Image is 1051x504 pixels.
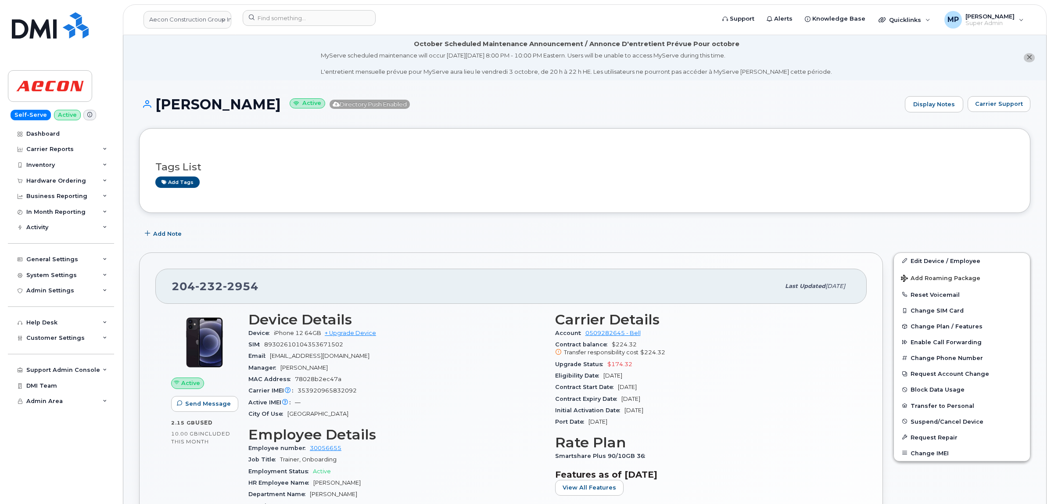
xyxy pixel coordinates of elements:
[185,400,231,408] span: Send Message
[825,283,845,289] span: [DATE]
[248,353,270,359] span: Email
[588,418,607,425] span: [DATE]
[248,445,310,451] span: Employee number
[313,479,361,486] span: [PERSON_NAME]
[248,468,313,475] span: Employment Status
[585,330,641,336] a: 0509282645 - Bell
[640,349,665,356] span: $224.32
[248,456,280,463] span: Job Title
[894,445,1030,461] button: Change IMEI
[330,100,410,109] span: Directory Push Enabled
[618,384,637,390] span: [DATE]
[139,97,900,112] h1: [PERSON_NAME]
[155,176,200,187] a: Add tags
[555,435,851,450] h3: Rate Plan
[894,366,1030,382] button: Request Account Change
[975,100,1023,108] span: Carrier Support
[139,226,189,242] button: Add Note
[901,275,980,283] span: Add Roaming Package
[321,51,832,76] div: MyServe scheduled maintenance will occur [DATE][DATE] 8:00 PM - 10:00 PM Eastern. Users will be u...
[290,98,325,108] small: Active
[171,431,198,437] span: 10.00 GB
[555,384,618,390] span: Contract Start Date
[178,316,231,369] img: iPhone_12.jpg
[564,349,638,356] span: Transfer responsibility cost
[555,361,607,367] span: Upgrade Status
[295,399,301,406] span: —
[181,379,200,387] span: Active
[555,480,624,496] button: View All Features
[968,96,1030,112] button: Carrier Support
[295,376,341,382] span: 78028b2ec47a
[195,280,223,293] span: 232
[155,162,1014,173] h3: Tags List
[555,453,649,459] span: Smartshare Plus 90/10GB 36
[248,387,298,394] span: Carrier IMEI
[785,283,825,289] span: Last updated
[894,350,1030,366] button: Change Phone Number
[607,361,632,367] span: $174.32
[621,396,640,402] span: [DATE]
[248,427,545,443] h3: Employee Details
[603,372,622,379] span: [DATE]
[313,468,331,475] span: Active
[171,430,230,445] span: included this month
[555,341,612,348] span: Contract balance
[414,40,739,49] div: October Scheduled Maintenance Announcement / Annonce D'entretient Prévue Pour octobre
[894,318,1030,334] button: Change Plan / Features
[153,230,182,238] span: Add Note
[555,469,851,480] h3: Features as of [DATE]
[555,407,624,414] span: Initial Activation Date
[248,410,287,417] span: City Of Use
[287,410,348,417] span: [GEOGRAPHIC_DATA]
[171,396,238,412] button: Send Message
[894,382,1030,397] button: Block Data Usage
[325,330,376,336] a: + Upgrade Device
[248,491,310,497] span: Department Name
[248,399,295,406] span: Active IMEI
[894,398,1030,414] button: Transfer to Personal
[911,323,983,330] span: Change Plan / Features
[894,302,1030,318] button: Change SIM Card
[223,280,258,293] span: 2954
[624,407,643,414] span: [DATE]
[310,445,341,451] a: 30056655
[1024,53,1035,62] button: close notification
[555,330,585,336] span: Account
[172,280,258,293] span: 204
[563,483,616,492] span: View All Features
[270,353,369,359] span: [EMAIL_ADDRESS][DOMAIN_NAME]
[248,364,280,371] span: Manager
[911,418,983,425] span: Suspend/Cancel Device
[248,479,313,486] span: HR Employee Name
[911,339,982,346] span: Enable Call Forwarding
[894,414,1030,429] button: Suspend/Cancel Device
[195,419,213,426] span: used
[248,376,295,382] span: MAC Address
[248,341,264,348] span: SIM
[555,396,621,402] span: Contract Expiry Date
[274,330,321,336] span: iPhone 12 64GB
[894,429,1030,445] button: Request Repair
[894,269,1030,287] button: Add Roaming Package
[905,96,963,113] a: Display Notes
[555,312,851,328] h3: Carrier Details
[555,418,588,425] span: Port Date
[298,387,357,394] span: 353920965832092
[894,287,1030,302] button: Reset Voicemail
[310,491,357,497] span: [PERSON_NAME]
[248,330,274,336] span: Device
[171,420,195,426] span: 2.15 GB
[280,456,337,463] span: Trainer, Onboarding
[555,341,851,357] span: $224.32
[280,364,328,371] span: [PERSON_NAME]
[264,341,343,348] span: 89302610104353671502
[894,334,1030,350] button: Enable Call Forwarding
[248,312,545,328] h3: Device Details
[894,253,1030,269] a: Edit Device / Employee
[555,372,603,379] span: Eligibility Date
